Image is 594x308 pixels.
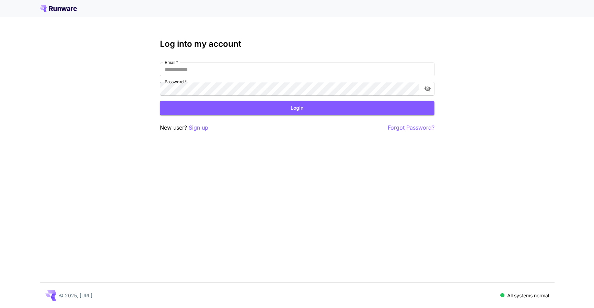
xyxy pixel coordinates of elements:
[388,123,434,132] button: Forgot Password?
[507,292,549,299] p: All systems normal
[160,101,434,115] button: Login
[165,59,178,65] label: Email
[421,82,434,95] button: toggle password visibility
[160,123,208,132] p: New user?
[59,292,92,299] p: © 2025, [URL]
[165,79,187,85] label: Password
[189,123,208,132] button: Sign up
[160,39,434,49] h3: Log into my account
